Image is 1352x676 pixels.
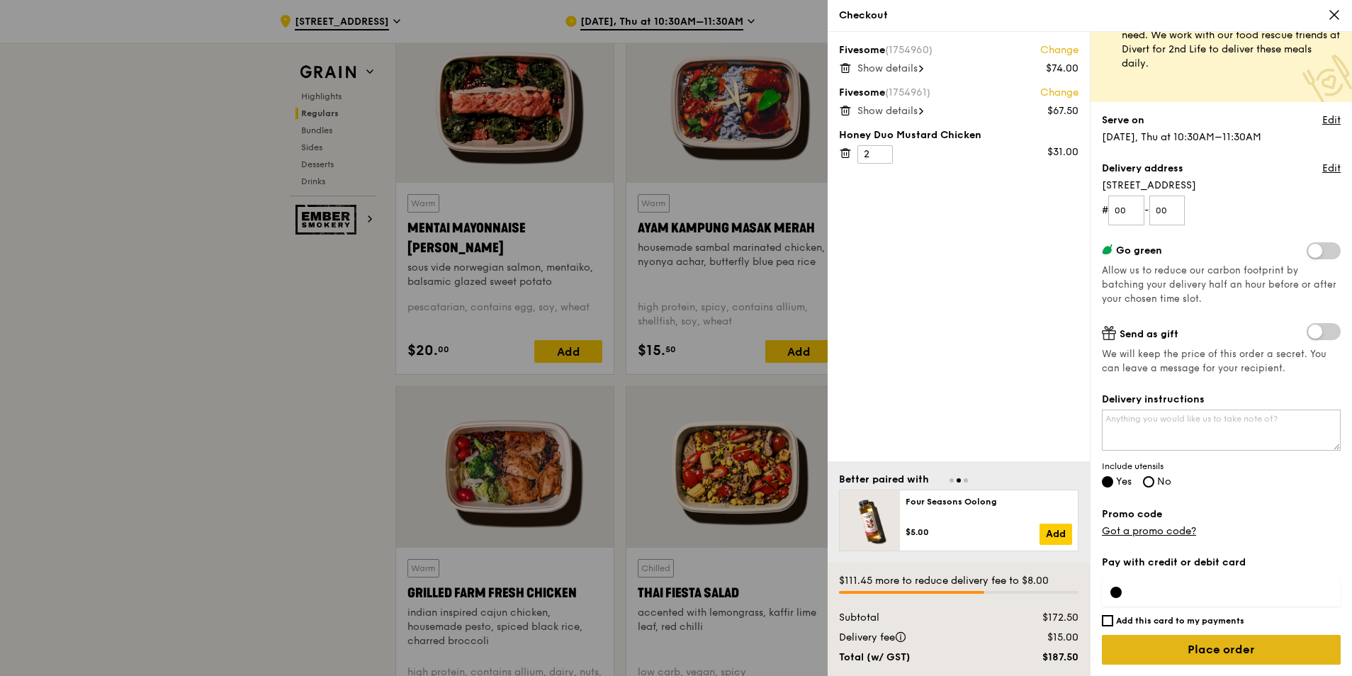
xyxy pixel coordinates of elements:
[1102,265,1336,305] span: Allow us to reduce our carbon footprint by batching your delivery half an hour before or after yo...
[1102,393,1341,407] label: Delivery instructions
[1001,611,1087,625] div: $172.50
[1102,461,1341,472] span: Include utensils
[1322,113,1341,128] a: Edit
[1302,55,1352,105] img: Meal donation
[1102,347,1341,376] span: We will keep the price of this order a secret. You can leave a message for your recipient.
[1322,162,1341,176] a: Edit
[839,128,1078,142] div: Honey Duo Mustard Chicken
[1046,62,1078,76] div: $74.00
[830,650,1001,665] div: Total (w/ GST)
[1116,475,1132,488] span: Yes
[1102,196,1341,225] form: # -
[1001,631,1087,645] div: $15.00
[1108,196,1144,225] input: Floor
[1102,476,1113,488] input: Yes
[950,478,954,483] span: Go to slide 1
[885,44,933,56] span: (1754960)
[906,496,1072,507] div: Four Seasons Oolong
[964,478,968,483] span: Go to slide 3
[1040,524,1072,545] a: Add
[839,574,1078,588] div: $111.45 more to reduce delivery fee to $8.00
[1047,145,1078,159] div: $31.00
[1102,507,1341,522] label: Promo code
[839,86,1078,100] div: Fivesome
[1001,650,1087,665] div: $187.50
[1120,328,1178,340] span: Send as gift
[1102,113,1144,128] label: Serve on
[885,86,930,98] span: (1754961)
[957,478,961,483] span: Go to slide 2
[857,62,918,74] span: Show details
[906,526,1040,538] div: $5.00
[1102,525,1196,537] a: Got a promo code?
[1102,179,1341,193] span: [STREET_ADDRESS]
[1102,162,1183,176] label: Delivery address
[857,105,918,117] span: Show details
[1040,43,1078,57] a: Change
[1122,14,1341,71] p: Top up $10 to send a meal to someone in need. We work with our food rescue friends at Divert for ...
[1102,556,1341,570] label: Pay with credit or debit card
[830,611,1001,625] div: Subtotal
[1116,244,1162,257] span: Go green
[1149,196,1185,225] input: Unit
[1133,587,1332,598] iframe: Secure card payment input frame
[839,43,1078,57] div: Fivesome
[1102,615,1113,626] input: Add this card to my payments
[1143,476,1154,488] input: No
[830,631,1001,645] div: Delivery fee
[1102,131,1261,143] span: [DATE], Thu at 10:30AM–11:30AM
[1102,635,1341,665] input: Place order
[1116,615,1244,626] h6: Add this card to my payments
[839,473,929,487] div: Better paired with
[1040,86,1078,100] a: Change
[1157,475,1171,488] span: No
[839,9,1341,23] div: Checkout
[1047,104,1078,118] div: $67.50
